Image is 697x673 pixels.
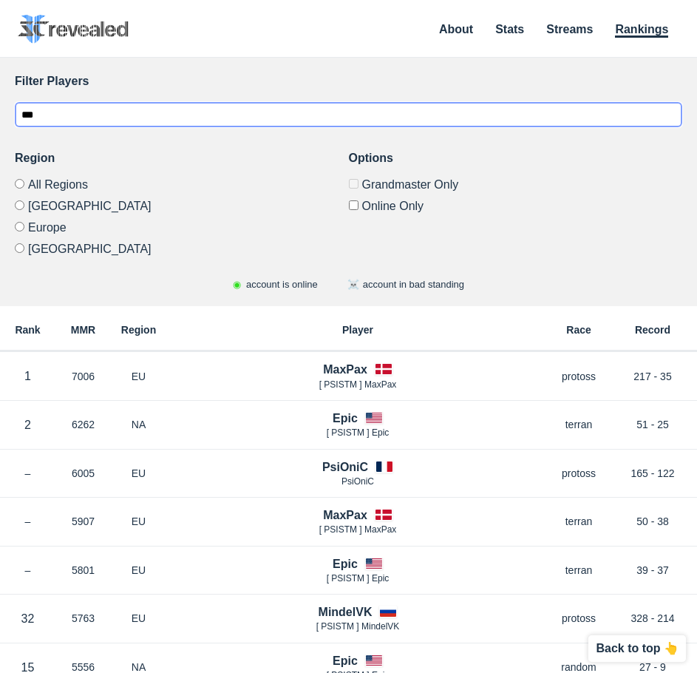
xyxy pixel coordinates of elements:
[15,222,24,231] input: Europe
[349,149,683,167] h3: Options
[15,179,24,189] input: All Regions
[349,195,683,212] label: Only show accounts currently laddering
[349,179,358,189] input: Grandmaster Only
[608,417,697,432] p: 51 - 25
[549,466,608,481] p: protoss
[596,643,679,655] p: Back to top 👆
[15,149,349,167] h3: Region
[549,514,608,529] p: terran
[55,563,111,578] p: 5801
[18,15,129,44] img: SC2 Revealed
[55,514,111,529] p: 5907
[15,195,349,216] label: [GEOGRAPHIC_DATA]
[55,417,111,432] p: 6262
[55,611,111,626] p: 5763
[111,369,166,384] p: EU
[608,369,697,384] p: 217 - 35
[319,379,397,390] span: [ PSISTM ] MaxPax
[327,573,390,584] span: [ PSISTM ] Epic
[55,369,111,384] p: 7006
[111,514,166,529] p: EU
[319,524,397,535] span: [ PSISTM ] MaxPax
[608,563,697,578] p: 39 - 37
[55,466,111,481] p: 6005
[608,325,697,335] h6: Record
[166,325,549,335] h6: Player
[341,476,374,487] span: PsiOniC
[111,563,166,578] p: EU
[111,325,166,335] h6: Region
[549,369,608,384] p: protoss
[549,563,608,578] p: terran
[111,417,166,432] p: NA
[347,279,359,290] span: ☠️
[15,243,24,253] input: [GEOGRAPHIC_DATA]
[349,179,683,195] label: Only Show accounts currently in Grandmaster
[15,237,349,255] label: [GEOGRAPHIC_DATA]
[233,277,318,292] p: account is online
[608,514,697,529] p: 50 - 38
[495,23,524,35] a: Stats
[15,216,349,237] label: Europe
[111,466,166,481] p: EU
[333,410,358,427] h4: Epic
[347,277,464,292] p: account in bad standing
[316,621,400,632] span: [ PSISTM ] MindelVK
[549,417,608,432] p: terran
[608,611,697,626] p: 328 - 214
[322,459,368,476] h4: PsiOniC
[439,23,473,35] a: About
[615,23,668,38] a: Rankings
[549,325,608,335] h6: Race
[319,603,373,620] h4: MindelVK
[608,466,697,481] p: 165 - 122
[546,23,593,35] a: Streams
[15,179,349,195] label: All Regions
[15,200,24,210] input: [GEOGRAPHIC_DATA]
[333,555,358,572] h4: Epic
[55,325,111,335] h6: MMR
[233,279,241,290] span: ◉
[15,72,682,90] h3: Filter Players
[323,361,367,378] h4: MaxPax
[349,200,358,210] input: Online Only
[111,611,166,626] p: EU
[327,427,390,438] span: [ PSISTM ] Epic
[333,652,358,669] h4: Epic
[549,611,608,626] p: protoss
[323,507,367,524] h4: MaxPax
